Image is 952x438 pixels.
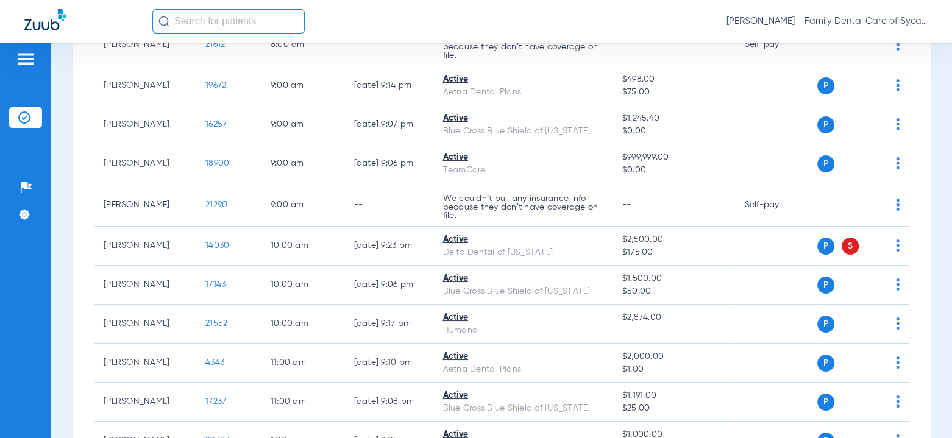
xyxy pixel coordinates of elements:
[734,305,817,344] td: --
[261,183,344,227] td: 9:00 AM
[442,246,602,259] div: Delta Dental of [US_STATE]
[734,183,817,227] td: Self-pay
[261,266,344,305] td: 10:00 AM
[205,241,229,250] span: 14030
[94,183,196,227] td: [PERSON_NAME]
[896,356,900,369] img: group-dot-blue.svg
[344,66,433,105] td: [DATE] 9:14 PM
[734,344,817,383] td: --
[817,394,834,411] span: P
[94,344,196,383] td: [PERSON_NAME]
[442,285,602,298] div: Blue Cross Blue Shield of [US_STATE]
[261,144,344,183] td: 9:00 AM
[734,266,817,305] td: --
[622,233,725,246] span: $2,500.00
[622,73,725,86] span: $498.00
[622,40,631,49] span: --
[205,159,229,168] span: 18900
[896,157,900,169] img: group-dot-blue.svg
[344,305,433,344] td: [DATE] 9:17 PM
[622,151,725,164] span: $999,999.00
[261,105,344,144] td: 9:00 AM
[442,350,602,363] div: Active
[734,383,817,422] td: --
[344,383,433,422] td: [DATE] 9:08 PM
[442,73,602,86] div: Active
[344,344,433,383] td: [DATE] 9:10 PM
[205,280,226,289] span: 17143
[442,164,602,177] div: TeamCare
[817,277,834,294] span: P
[261,66,344,105] td: 9:00 AM
[734,105,817,144] td: --
[734,144,817,183] td: --
[896,317,900,330] img: group-dot-blue.svg
[734,66,817,105] td: --
[622,272,725,285] span: $1,500.00
[344,105,433,144] td: [DATE] 9:07 PM
[152,9,305,34] input: Search for patients
[442,389,602,402] div: Active
[442,272,602,285] div: Active
[622,246,725,259] span: $175.00
[261,383,344,422] td: 11:00 AM
[94,66,196,105] td: [PERSON_NAME]
[94,266,196,305] td: [PERSON_NAME]
[817,155,834,172] span: P
[94,144,196,183] td: [PERSON_NAME]
[158,16,169,27] img: Search Icon
[896,199,900,211] img: group-dot-blue.svg
[442,324,602,337] div: Humana
[622,86,725,99] span: $75.00
[442,86,602,99] div: Aetna Dental Plans
[94,305,196,344] td: [PERSON_NAME]
[261,305,344,344] td: 10:00 AM
[442,402,602,415] div: Blue Cross Blue Shield of [US_STATE]
[94,227,196,266] td: [PERSON_NAME]
[94,23,196,66] td: [PERSON_NAME]
[442,233,602,246] div: Active
[817,77,834,94] span: P
[205,397,226,406] span: 17237
[344,183,433,227] td: --
[344,227,433,266] td: [DATE] 9:23 PM
[622,164,725,177] span: $0.00
[344,266,433,305] td: [DATE] 9:06 PM
[205,358,224,367] span: 4343
[896,278,900,291] img: group-dot-blue.svg
[896,395,900,408] img: group-dot-blue.svg
[734,227,817,266] td: --
[261,23,344,66] td: 8:00 AM
[344,23,433,66] td: --
[622,363,725,376] span: $1.00
[622,350,725,363] span: $2,000.00
[442,363,602,376] div: Aetna Dental Plans
[622,125,725,138] span: $0.00
[896,239,900,252] img: group-dot-blue.svg
[205,200,227,209] span: 21290
[94,105,196,144] td: [PERSON_NAME]
[622,285,725,298] span: $50.00
[442,194,602,220] p: We couldn’t pull any insurance info because they don’t have coverage on file.
[344,144,433,183] td: [DATE] 9:06 PM
[261,344,344,383] td: 11:00 AM
[205,81,226,90] span: 19672
[817,116,834,133] span: P
[24,9,66,30] img: Zuub Logo
[896,38,900,51] img: group-dot-blue.svg
[622,200,631,209] span: --
[842,238,859,255] span: S
[622,389,725,402] span: $1,191.00
[442,34,602,60] p: We couldn’t pull any insurance info because they don’t have coverage on file.
[622,324,725,337] span: --
[726,15,928,27] span: [PERSON_NAME] - Family Dental Care of Sycamore
[896,118,900,130] img: group-dot-blue.svg
[94,383,196,422] td: [PERSON_NAME]
[442,311,602,324] div: Active
[442,112,602,125] div: Active
[622,402,725,415] span: $25.00
[734,23,817,66] td: Self-pay
[205,319,227,328] span: 21552
[261,227,344,266] td: 10:00 AM
[16,52,35,66] img: hamburger-icon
